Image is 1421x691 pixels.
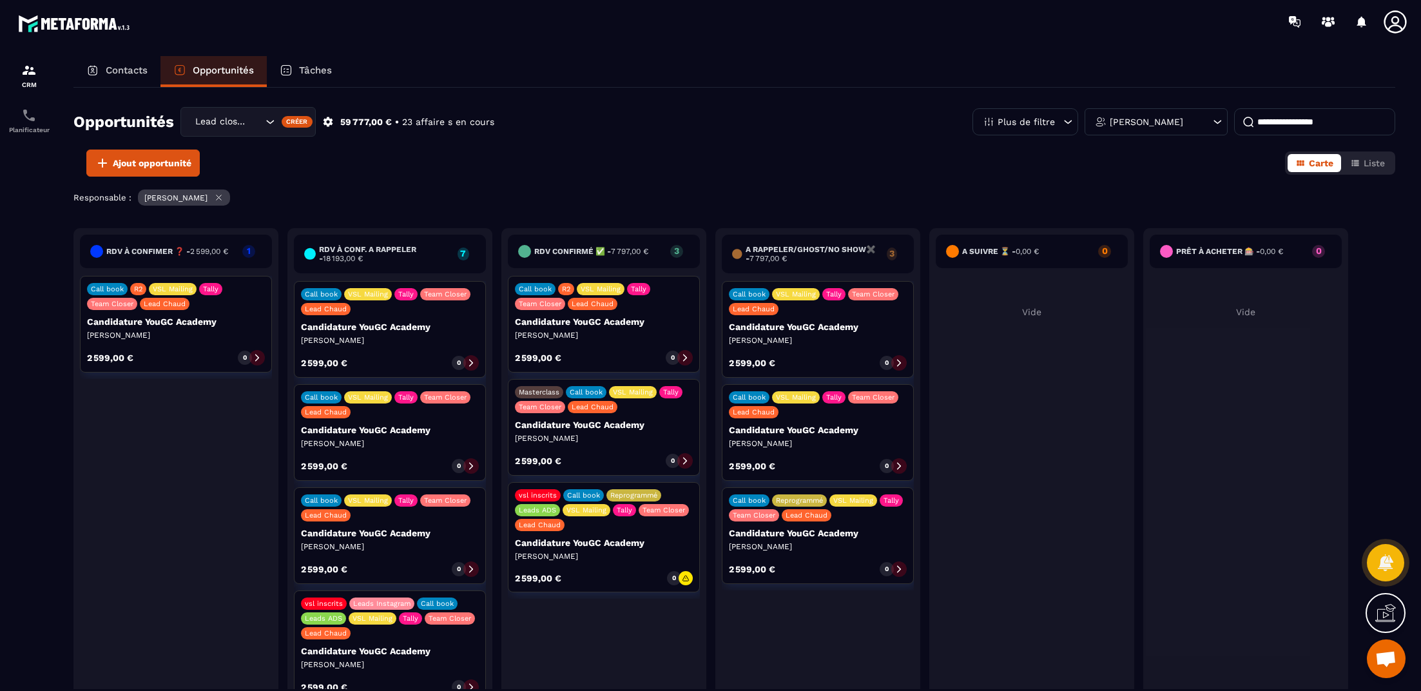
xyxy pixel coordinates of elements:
[348,393,388,402] p: VSL Mailing
[73,56,160,87] a: Contacts
[424,290,467,298] p: Team Closer
[776,393,816,402] p: VSL Mailing
[729,541,907,552] p: [PERSON_NAME]
[73,109,174,135] h2: Opportunités
[305,393,338,402] p: Call book
[1364,158,1385,168] span: Liste
[18,12,134,35] img: logo
[402,116,494,128] p: 23 affaire s en cours
[611,247,648,256] span: 7 797,00 €
[519,388,559,396] p: Masterclass
[1016,247,1039,256] span: 0,00 €
[282,116,313,128] div: Créer
[733,305,775,313] p: Lead Chaud
[729,322,907,332] p: Candidature YouGC Academy
[1309,158,1333,168] span: Carte
[305,496,338,505] p: Call book
[1342,154,1393,172] button: Liste
[91,285,124,293] p: Call book
[631,285,646,293] p: Tally
[301,438,479,449] p: [PERSON_NAME]
[729,358,775,367] p: 2 599,00 €
[134,285,142,293] p: R2
[348,496,388,505] p: VSL Mailing
[1150,307,1342,317] p: Vide
[826,290,842,298] p: Tally
[348,290,388,298] p: VSL Mailing
[193,64,254,76] p: Opportunités
[534,247,648,256] h6: Rdv confirmé ✅ -
[301,462,347,471] p: 2 599,00 €
[776,290,816,298] p: VSL Mailing
[353,614,392,623] p: VSL Mailing
[670,246,683,255] p: 3
[299,64,332,76] p: Tâches
[566,506,606,514] p: VSL Mailing
[424,393,467,402] p: Team Closer
[671,353,675,362] p: 0
[515,538,693,548] p: Candidature YouGC Academy
[1110,117,1183,126] p: [PERSON_NAME]
[301,528,479,538] p: Candidature YouGC Academy
[671,456,675,465] p: 0
[833,496,873,505] p: VSL Mailing
[826,393,842,402] p: Tally
[243,353,247,362] p: 0
[429,614,471,623] p: Team Closer
[203,285,218,293] p: Tally
[301,322,479,332] p: Candidature YouGC Academy
[3,81,55,88] p: CRM
[301,541,479,552] p: [PERSON_NAME]
[515,551,693,561] p: [PERSON_NAME]
[153,285,193,293] p: VSL Mailing
[301,659,479,670] p: [PERSON_NAME]
[403,614,418,623] p: Tally
[962,247,1039,256] h6: A SUIVRE ⏳ -
[746,245,881,263] h6: A RAPPELER/GHOST/NO SHOW✖️ -
[160,56,267,87] a: Opportunités
[421,599,454,608] p: Call book
[515,433,693,443] p: [PERSON_NAME]
[353,599,411,608] p: Leads Instagram
[301,646,479,656] p: Candidature YouGC Academy
[305,599,343,608] p: vsl inscrits
[305,614,342,623] p: Leads ADS
[515,353,561,362] p: 2 599,00 €
[91,300,133,308] p: Team Closer
[519,506,556,514] p: Leads ADS
[617,506,632,514] p: Tally
[729,528,907,538] p: Candidature YouGC Academy
[729,438,907,449] p: [PERSON_NAME]
[1288,154,1341,172] button: Carte
[458,249,469,258] p: 7
[936,307,1128,317] p: Vide
[733,408,775,416] p: Lead Chaud
[885,565,889,574] p: 0
[733,511,775,520] p: Team Closer
[733,290,766,298] p: Call book
[515,420,693,430] p: Candidature YouGC Academy
[21,63,37,78] img: formation
[144,300,186,308] p: Lead Chaud
[305,511,347,520] p: Lead Chaud
[885,358,889,367] p: 0
[885,462,889,471] p: 0
[519,300,561,308] p: Team Closer
[106,64,148,76] p: Contacts
[729,462,775,471] p: 2 599,00 €
[319,245,450,263] h6: RDV à conf. A RAPPELER -
[733,393,766,402] p: Call book
[572,300,614,308] p: Lead Chaud
[21,108,37,123] img: scheduler
[301,565,347,574] p: 2 599,00 €
[786,511,827,520] p: Lead Chaud
[519,403,561,411] p: Team Closer
[180,107,316,137] div: Search for option
[519,491,557,500] p: vsl inscrits
[144,193,208,202] p: [PERSON_NAME]
[515,456,561,465] p: 2 599,00 €
[998,117,1055,126] p: Plus de filtre
[515,574,561,583] p: 2 599,00 €
[749,254,787,263] span: 7 797,00 €
[515,330,693,340] p: [PERSON_NAME]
